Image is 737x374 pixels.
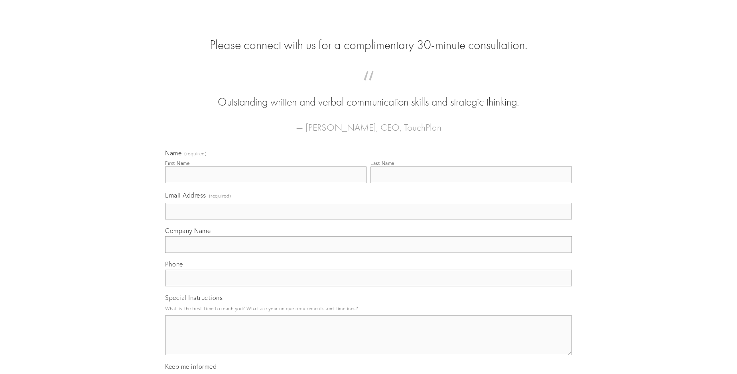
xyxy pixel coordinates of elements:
span: Email Address [165,191,206,199]
span: Special Instructions [165,294,223,302]
h2: Please connect with us for a complimentary 30-minute consultation. [165,37,572,53]
div: Last Name [370,160,394,166]
div: First Name [165,160,189,166]
span: Company Name [165,227,211,235]
span: Name [165,149,181,157]
span: (required) [209,190,231,201]
span: Phone [165,260,183,268]
span: Keep me informed [165,362,217,370]
blockquote: Outstanding written and verbal communication skills and strategic thinking. [178,79,559,110]
span: (required) [184,151,207,156]
p: What is the best time to reach you? What are your unique requirements and timelines? [165,303,572,314]
figcaption: — [PERSON_NAME], CEO, TouchPlan [178,110,559,135]
span: “ [178,79,559,94]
